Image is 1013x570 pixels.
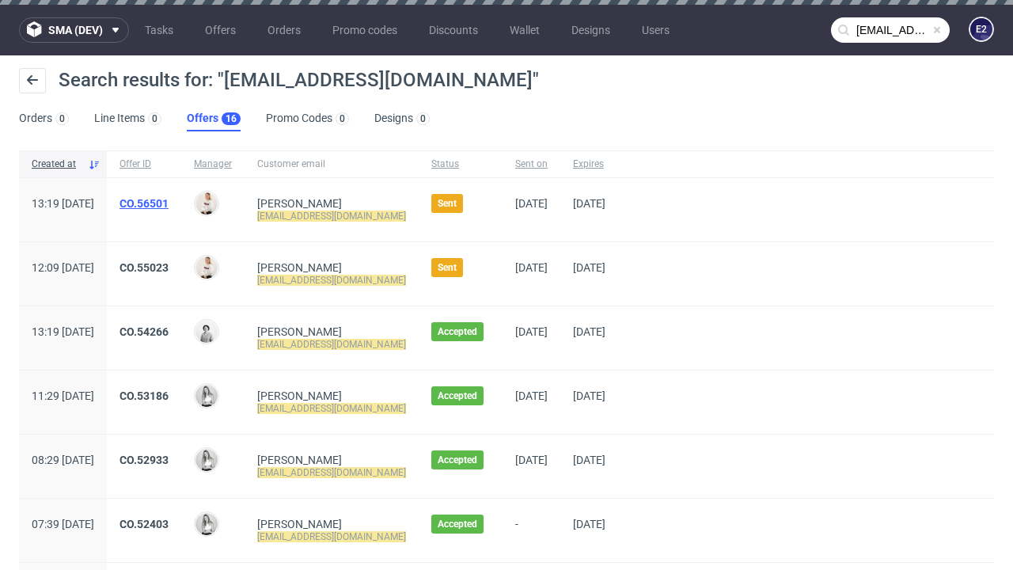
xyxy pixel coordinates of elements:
[438,454,477,466] span: Accepted
[19,106,69,131] a: Orders0
[515,454,548,466] span: [DATE]
[515,518,548,543] span: -
[515,261,548,274] span: [DATE]
[32,389,94,402] span: 11:29 [DATE]
[257,389,342,402] a: [PERSON_NAME]
[120,518,169,530] a: CO.52403
[500,17,549,43] a: Wallet
[120,389,169,402] a: CO.53186
[573,197,605,210] span: [DATE]
[195,17,245,43] a: Offers
[94,106,161,131] a: Line Items0
[257,325,342,338] a: [PERSON_NAME]
[257,403,406,414] mark: [EMAIL_ADDRESS][DOMAIN_NAME]
[573,454,605,466] span: [DATE]
[194,158,232,171] span: Manager
[573,518,605,530] span: [DATE]
[120,325,169,338] a: CO.54266
[431,158,490,171] span: Status
[438,325,477,338] span: Accepted
[32,325,94,338] span: 13:19 [DATE]
[32,454,94,466] span: 08:29 [DATE]
[266,106,349,131] a: Promo Codes0
[195,385,218,407] img: Dominika Herszel
[187,106,241,131] a: Offers16
[257,531,406,542] mark: [EMAIL_ADDRESS][DOMAIN_NAME]
[120,158,169,171] span: Offer ID
[340,113,345,124] div: 0
[257,275,406,286] mark: [EMAIL_ADDRESS][DOMAIN_NAME]
[257,518,342,530] a: [PERSON_NAME]
[323,17,407,43] a: Promo codes
[257,467,406,478] mark: [EMAIL_ADDRESS][DOMAIN_NAME]
[420,113,426,124] div: 0
[135,17,183,43] a: Tasks
[632,17,679,43] a: Users
[48,25,103,36] span: sma (dev)
[970,18,992,40] figcaption: e2
[195,256,218,279] img: Mari Fok
[573,325,605,338] span: [DATE]
[152,113,157,124] div: 0
[515,325,548,338] span: [DATE]
[419,17,488,43] a: Discounts
[257,339,406,350] mark: [EMAIL_ADDRESS][DOMAIN_NAME]
[515,389,548,402] span: [DATE]
[195,192,218,215] img: Mari Fok
[32,158,82,171] span: Created at
[438,389,477,402] span: Accepted
[515,158,548,171] span: Sent on
[195,321,218,343] img: Dudek Mariola
[257,211,406,222] mark: [EMAIL_ADDRESS][DOMAIN_NAME]
[32,518,94,530] span: 07:39 [DATE]
[195,513,218,535] img: Dominika Herszel
[120,454,169,466] a: CO.52933
[573,261,605,274] span: [DATE]
[59,69,539,91] span: Search results for: "[EMAIL_ADDRESS][DOMAIN_NAME]"
[257,454,342,466] a: [PERSON_NAME]
[374,106,430,131] a: Designs0
[573,389,605,402] span: [DATE]
[120,261,169,274] a: CO.55023
[562,17,620,43] a: Designs
[573,158,605,171] span: Expires
[257,197,342,210] a: [PERSON_NAME]
[438,197,457,210] span: Sent
[515,197,548,210] span: [DATE]
[226,113,237,124] div: 16
[257,261,342,274] a: [PERSON_NAME]
[438,518,477,530] span: Accepted
[32,197,94,210] span: 13:19 [DATE]
[120,197,169,210] a: CO.56501
[59,113,65,124] div: 0
[195,449,218,471] img: Dominika Herszel
[19,17,129,43] button: sma (dev)
[438,261,457,274] span: Sent
[258,17,310,43] a: Orders
[257,158,406,171] span: Customer email
[32,261,94,274] span: 12:09 [DATE]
